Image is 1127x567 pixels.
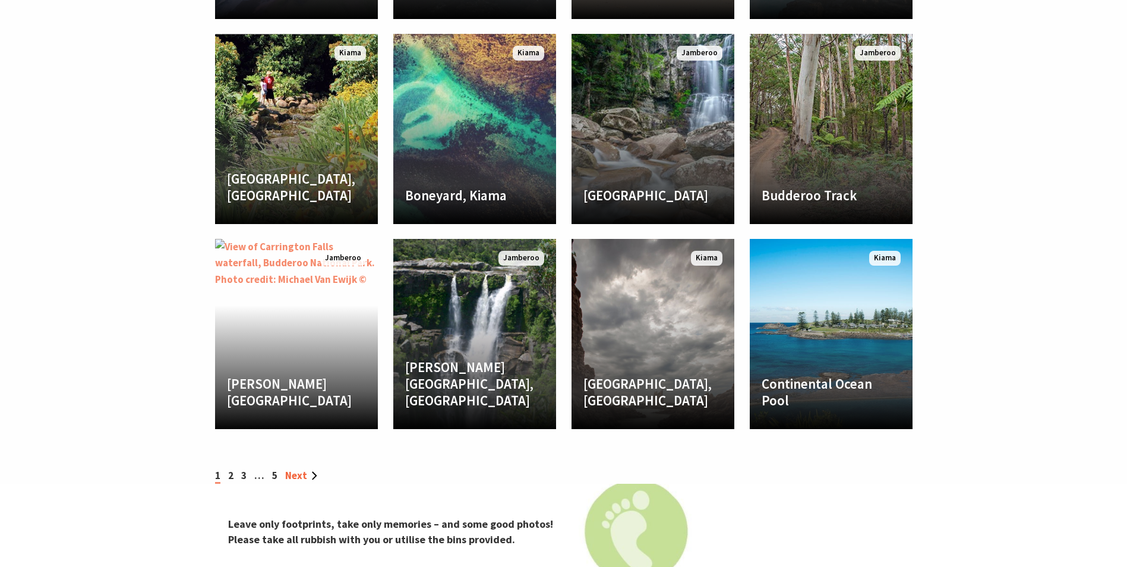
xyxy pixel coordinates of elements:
[215,34,378,224] a: [GEOGRAPHIC_DATA], [GEOGRAPHIC_DATA] Kiama
[227,171,366,203] h4: [GEOGRAPHIC_DATA], [GEOGRAPHIC_DATA]
[334,46,366,61] span: Kiama
[750,239,913,429] a: Continental Ocean Pool Kiama
[583,376,722,408] h4: [GEOGRAPHIC_DATA], [GEOGRAPHIC_DATA]
[762,376,901,408] h4: Continental Ocean Pool
[320,251,366,266] span: Jamberoo
[405,359,544,408] h4: [PERSON_NAME][GEOGRAPHIC_DATA], [GEOGRAPHIC_DATA]
[583,187,722,204] h4: [GEOGRAPHIC_DATA]
[272,469,277,482] a: 5
[393,239,556,429] a: [PERSON_NAME][GEOGRAPHIC_DATA], [GEOGRAPHIC_DATA] Jamberoo
[691,251,722,266] span: Kiama
[393,34,556,224] a: Boneyard, Kiama Kiama
[241,469,247,482] a: 3
[228,517,553,546] strong: Leave only footprints, take only memories – and some good photos! Please take all rubbish with yo...
[285,469,317,482] a: Next
[227,376,366,408] h4: [PERSON_NAME][GEOGRAPHIC_DATA]
[572,239,734,429] a: [GEOGRAPHIC_DATA], [GEOGRAPHIC_DATA] Kiama
[498,251,544,266] span: Jamberoo
[762,187,901,204] h4: Budderoo Track
[869,251,901,266] span: Kiama
[677,46,722,61] span: Jamberoo
[572,34,734,224] a: [GEOGRAPHIC_DATA] Jamberoo
[405,187,544,204] h4: Boneyard, Kiama
[855,46,901,61] span: Jamberoo
[228,469,233,482] a: 2
[750,34,913,224] a: Budderoo Track Jamberoo
[215,469,220,484] span: 1
[215,239,378,429] a: [PERSON_NAME][GEOGRAPHIC_DATA] Jamberoo
[254,469,264,482] span: …
[513,46,544,61] span: Kiama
